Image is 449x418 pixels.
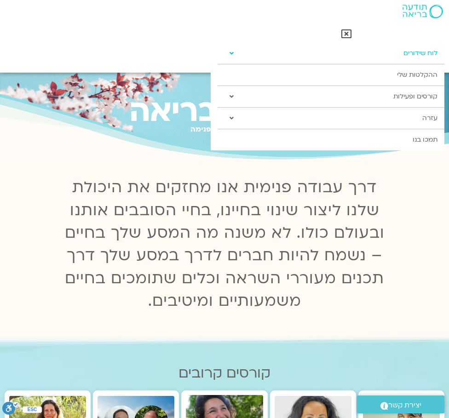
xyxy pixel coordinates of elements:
span: יצירת קשר [388,399,421,412]
a: תמכו בנו [211,129,444,150]
a: עזרה [218,108,444,129]
a: ההקלטות שלי [218,64,444,86]
a: קורסים ופעילות [218,86,444,107]
img: תודעה בריאה [403,5,443,18]
a: יצירת קשר [357,395,444,413]
p: דרך עבודה פנימית אנו מחזקים את היכולת שלנו ליצור שינוי בחיינו, בחיי הסובבים אותנו ובעולם כולו. לא... [60,176,389,312]
h2: קורסים קרובים [5,365,444,381]
a: לוח שידורים [218,43,444,64]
